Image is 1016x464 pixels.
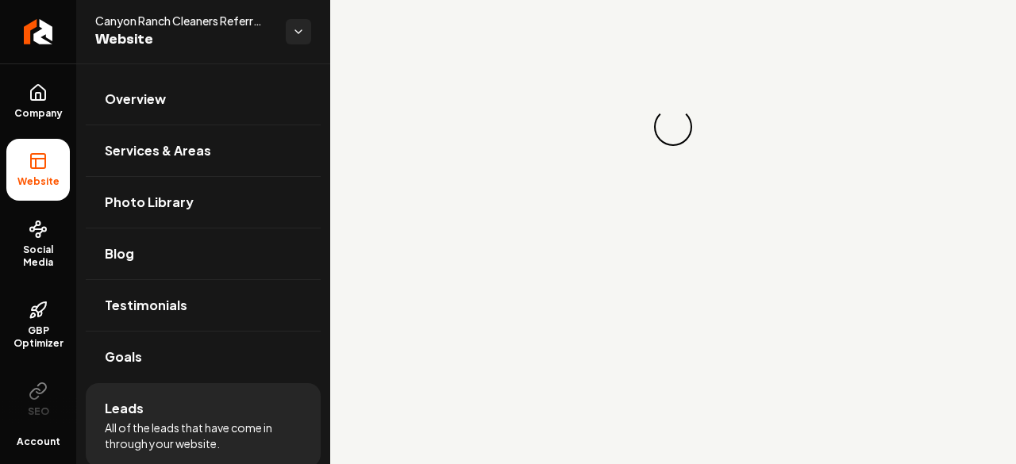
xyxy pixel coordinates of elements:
[6,288,70,362] a: GBP Optimizer
[6,369,70,431] button: SEO
[6,207,70,282] a: Social Media
[105,296,187,315] span: Testimonials
[105,347,142,366] span: Goals
[86,228,321,279] a: Blog
[11,175,66,188] span: Website
[8,107,69,120] span: Company
[86,280,321,331] a: Testimonials
[86,177,321,228] a: Photo Library
[6,71,70,132] a: Company
[17,435,60,448] span: Account
[21,405,56,418] span: SEO
[24,19,53,44] img: Rebolt Logo
[105,141,211,160] span: Services & Areas
[86,74,321,125] a: Overview
[654,108,692,146] div: Loading
[6,324,70,350] span: GBP Optimizer
[105,193,194,212] span: Photo Library
[105,244,134,263] span: Blog
[95,29,273,51] span: Website
[105,399,144,418] span: Leads
[86,125,321,176] a: Services & Areas
[86,332,321,382] a: Goals
[95,13,273,29] span: Canyon Ranch Cleaners Referral Agency
[105,420,302,451] span: All of the leads that have come in through your website.
[105,90,166,109] span: Overview
[6,244,70,269] span: Social Media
